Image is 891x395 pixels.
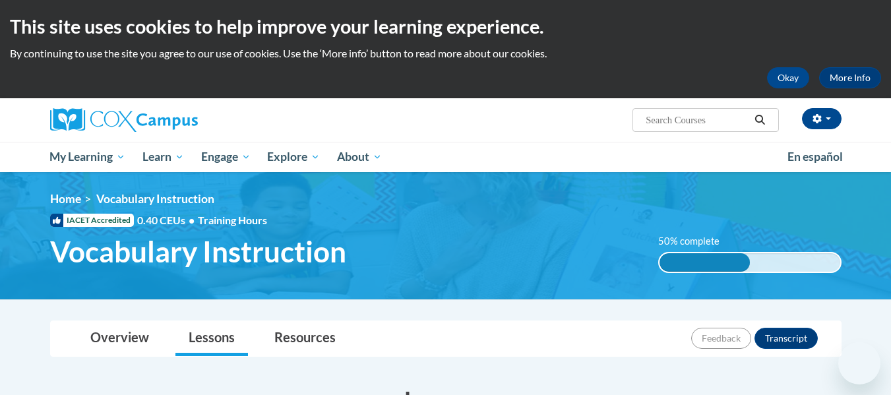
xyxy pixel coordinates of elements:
span: • [189,214,195,226]
h2: This site uses cookies to help improve your learning experience. [10,13,881,40]
a: More Info [819,67,881,88]
a: Resources [261,321,349,356]
span: Vocabulary Instruction [96,192,214,206]
span: Training Hours [198,214,267,226]
a: Home [50,192,81,206]
button: Okay [767,67,809,88]
a: My Learning [42,142,135,172]
span: About [337,149,382,165]
span: My Learning [49,149,125,165]
span: Engage [201,149,251,165]
a: Overview [77,321,162,356]
label: 50% complete [658,234,734,249]
button: Transcript [754,328,818,349]
span: Vocabulary Instruction [50,234,346,269]
span: 0.40 CEUs [137,213,198,228]
a: Engage [193,142,259,172]
input: Search Courses [644,112,750,128]
a: En español [779,143,851,171]
a: Lessons [175,321,248,356]
p: By continuing to use the site you agree to our use of cookies. Use the ‘More info’ button to read... [10,46,881,61]
button: Account Settings [802,108,842,129]
div: Main menu [30,142,861,172]
button: Feedback [691,328,751,349]
a: About [328,142,390,172]
img: Cox Campus [50,108,198,132]
a: Explore [259,142,328,172]
span: IACET Accredited [50,214,134,227]
a: Learn [134,142,193,172]
span: Explore [267,149,320,165]
div: 50% complete [660,253,750,272]
iframe: Button to launch messaging window [838,342,880,384]
button: Search [750,112,770,128]
a: Cox Campus [50,108,301,132]
span: Learn [142,149,184,165]
span: En español [787,150,843,164]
